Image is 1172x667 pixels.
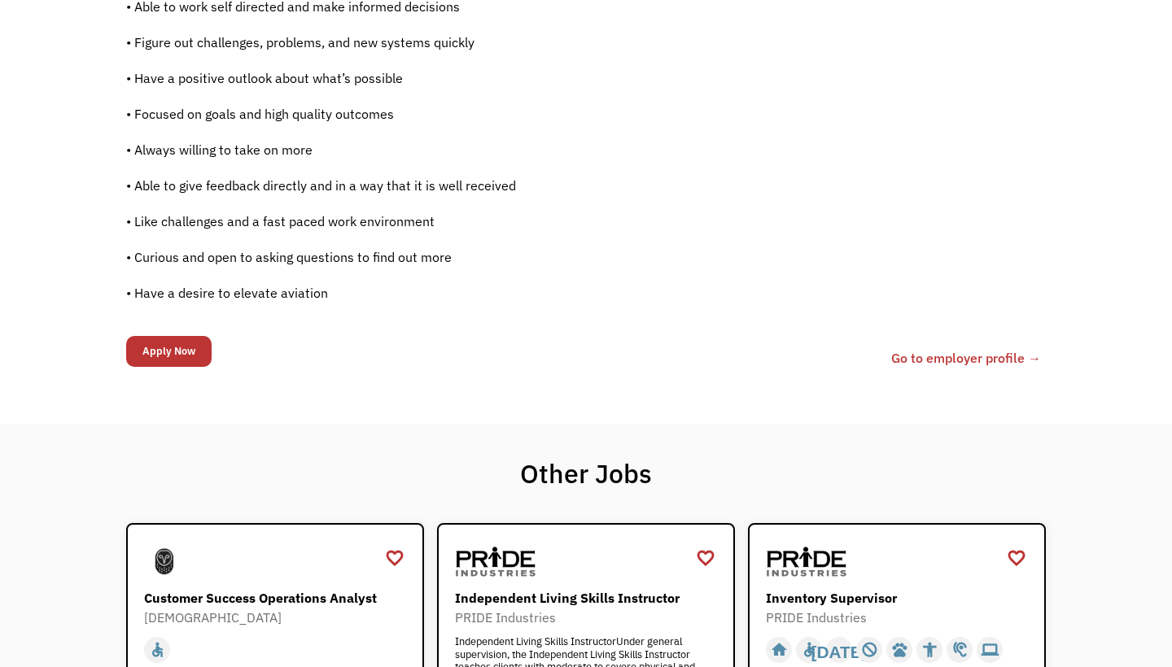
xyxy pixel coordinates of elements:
[891,348,1041,368] a: Go to employer profile →
[811,638,868,662] div: [DATE]
[771,638,788,662] div: home
[766,588,1032,608] div: Inventory Supervisor
[126,33,807,52] p: • Figure out challenges, problems, and new systems quickly
[766,608,1032,627] div: PRIDE Industries
[891,638,908,662] div: pets
[149,638,166,662] div: accessible
[455,608,721,627] div: PRIDE Industries
[766,541,847,582] img: PRIDE Industries
[1007,546,1026,570] a: favorite_border
[126,176,807,195] p: • Able to give feedback directly and in a way that it is well received
[126,211,807,231] p: • Like challenges and a fast paced work environment
[696,546,715,570] a: favorite_border
[861,638,878,662] div: not_interested
[126,336,212,367] input: Apply Now
[144,541,185,582] img: Samsara
[455,588,721,608] div: Independent Living Skills Instructor
[144,588,410,608] div: Customer Success Operations Analyst
[385,546,405,570] a: favorite_border
[126,104,807,124] p: • Focused on goals and high quality outcomes
[126,332,212,371] form: Email Form
[951,638,969,662] div: hearing
[455,541,536,582] img: PRIDE Industries
[801,638,818,662] div: accessible
[126,68,807,88] p: • Have a positive outlook about what’s possible
[982,638,999,662] div: computer
[921,638,938,662] div: accessibility
[126,140,807,159] p: • Always willing to take on more
[144,608,410,627] div: [DEMOGRAPHIC_DATA]
[126,283,807,303] p: • Have a desire to elevate aviation
[126,247,807,267] p: • Curious and open to asking questions to find out more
